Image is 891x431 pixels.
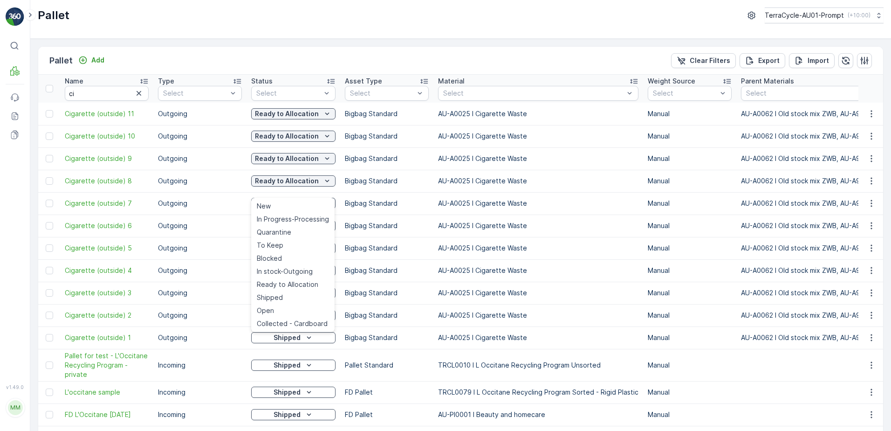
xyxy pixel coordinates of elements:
a: Cigarette (outside) 11 [65,109,149,118]
button: MM [6,392,24,424]
td: AU-A0025 I Cigarette Waste [433,237,643,259]
a: Cigarette (outside) 2 [65,311,149,320]
td: AU-A0025 I Cigarette Waste [433,170,643,192]
td: Manual [643,170,736,192]
td: Incoming [153,403,247,426]
span: Cigarette (outside) 1 [65,333,149,342]
td: TRCL0079 I L Occitane Recycling Program Sorted - Rigid Plastic [433,381,643,403]
td: Pallet Standard [340,349,433,381]
a: Cigarette (outside) 3 [65,288,149,298]
span: Net Weight : [8,184,49,192]
button: Ready to Allocation [251,175,336,187]
td: Outgoing [153,170,247,192]
p: Cigarette (outside) 1 [406,8,483,19]
td: Outgoing [153,259,247,282]
td: Bigbag Standard [340,237,433,259]
span: Cigarette (outside) 1 [31,153,98,161]
span: 32 [52,199,61,207]
td: Bigbag Standard [340,170,433,192]
div: Toggle Row Selected [46,155,53,162]
td: AU-A0025 I Cigarette Waste [433,259,643,282]
td: AU-A0025 I Cigarette Waste [433,282,643,304]
p: Select [653,89,717,98]
span: Collected - Cardboard [257,319,328,328]
td: Incoming [153,381,247,403]
span: Cigarette (outside) 5 [65,243,149,253]
span: Material : [8,230,40,238]
td: Manual [643,103,736,125]
td: Outgoing [153,237,247,259]
td: Manual [643,192,736,215]
p: Ready to Allocation [255,154,319,163]
td: Outgoing [153,103,247,125]
td: Manual [643,147,736,170]
td: Outgoing [153,282,247,304]
span: FD L'Occitane [DATE] [65,410,149,419]
td: Bigbag Standard [340,125,433,147]
p: Parent Materials [741,76,794,86]
p: Add [91,56,104,65]
a: FD L'Occitane 11.12.23 [65,410,149,419]
p: Select [443,89,624,98]
p: Pallet [49,54,73,67]
a: L'occitane sample [65,388,149,397]
p: Select [350,89,414,98]
span: Name : [8,153,31,161]
td: Outgoing [153,327,247,349]
span: Blocked [257,254,282,263]
td: Manual [643,381,736,403]
p: Select [163,89,227,98]
span: New [257,202,271,211]
span: In Progress-Processing [257,215,329,224]
a: Cigarette (outside) 7 [65,199,149,208]
td: Bigbag Standard [340,192,433,215]
div: Toggle Row Selected [46,132,53,140]
div: Toggle Row Selected [46,411,53,418]
span: To Keep [257,241,283,250]
p: Shipped [274,388,301,397]
td: Outgoing [153,215,247,237]
div: Toggle Row Selected [46,177,53,185]
td: AU-A0025 I Cigarette Waste [433,327,643,349]
button: Ready to Allocation [251,108,336,119]
p: ( +10:00 ) [848,12,870,19]
td: Outgoing [153,147,247,170]
td: Incoming [153,349,247,381]
td: AU-A0025 I Cigarette Waste [433,147,643,170]
td: Manual [643,259,736,282]
div: Toggle Row Selected [46,334,53,341]
span: 552 [49,184,61,192]
p: Ready to Allocation [255,176,319,186]
td: Bigbag Standard [340,304,433,327]
span: Bigbag Standard [49,215,103,222]
div: Toggle Row Selected [46,389,53,396]
p: Shipped [274,333,301,342]
div: Toggle Row Selected [46,222,53,229]
td: FD Pallet [340,381,433,403]
td: AU-A0025 I Cigarette Waste [433,192,643,215]
a: Cigarette (outside) 8 [65,176,149,186]
p: Select [256,89,321,98]
button: Ready to Allocation [251,131,336,142]
p: Material [438,76,465,86]
td: AU-A0025 I Cigarette Waste [433,125,643,147]
button: Ready to Allocation [251,153,336,164]
td: Manual [643,237,736,259]
span: Cigarette (outside) 4 [65,266,149,275]
button: Shipped [251,360,336,371]
input: Search [65,86,149,101]
td: AU-PI0001 I Beauty and homecare [433,403,643,426]
p: Name [65,76,83,86]
td: Outgoing [153,192,247,215]
a: Pallet for test - L'Occitane Recycling Program - private [65,351,149,379]
a: Cigarette (outside) 9 [65,154,149,163]
div: Toggle Row Selected [46,244,53,252]
p: Pallet [38,8,69,23]
td: Manual [643,304,736,327]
